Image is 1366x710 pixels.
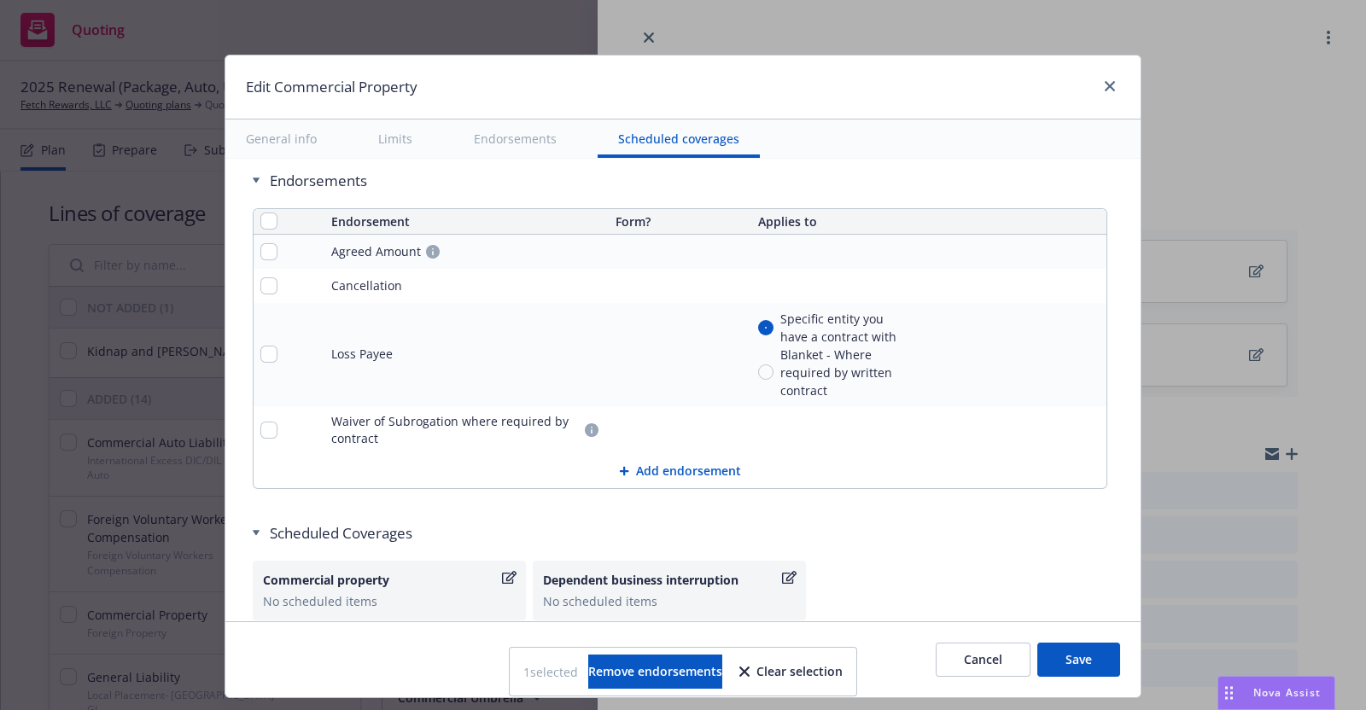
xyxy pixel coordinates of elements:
[246,76,417,98] h1: Edit Commercial Property
[331,277,402,294] div: Cancellation
[936,643,1030,677] button: Cancel
[533,561,806,620] button: Dependent business interruptionNo scheduled items
[253,171,1107,191] div: Endorsements
[598,119,760,158] button: Scheduled coverages
[543,592,796,610] div: No scheduled items
[751,209,1106,235] th: Applies to
[423,242,443,262] a: circleInformation
[225,119,337,158] button: General info
[609,209,751,235] th: Form?
[739,655,843,688] div: Clear selection
[263,571,499,589] div: Commercial property
[588,663,722,679] span: Remove endorsements
[1100,76,1120,96] a: close
[739,655,843,689] button: Clear selection
[331,413,580,447] div: Waiver of Subrogation where required by contract
[1253,685,1321,700] span: Nova Assist
[780,310,898,346] span: Specific entity you have a contract with
[358,119,433,158] button: Limits
[331,243,421,260] div: Agreed Amount
[453,119,577,158] button: Endorsements
[254,454,1106,488] button: Add endorsement
[331,346,393,363] div: Loss Payee
[1037,643,1120,677] button: Save
[588,655,722,689] button: Remove endorsements
[758,320,773,335] input: Specific entity you have a contract with
[253,561,526,620] button: Commercial propertyNo scheduled items
[263,592,516,610] div: No scheduled items
[758,364,773,380] input: Blanket - Where required by written contract
[581,420,602,440] a: circleInformation
[324,209,609,235] th: Endorsement
[780,346,898,399] span: Blanket - Where required by written contract
[1217,676,1335,710] button: Nova Assist
[543,571,779,589] div: Dependent business interruption
[523,663,578,681] span: 1 selected
[1218,677,1240,709] div: Drag to move
[253,523,1113,544] div: Scheduled Coverages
